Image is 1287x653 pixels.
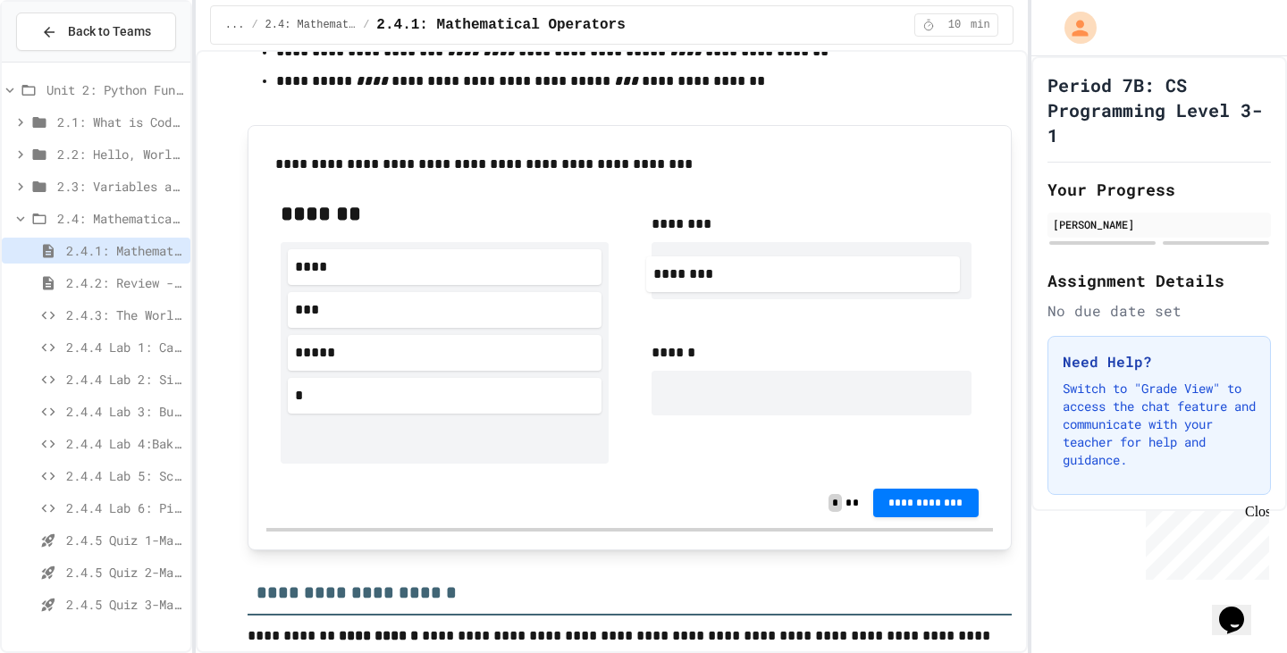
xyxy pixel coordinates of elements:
[1046,7,1101,48] div: My Account
[376,14,625,36] span: 2.4.1: Mathematical Operators
[57,145,183,163] span: 2.2: Hello, World!
[1139,504,1269,580] iframe: chat widget
[66,563,183,582] span: 2.4.5 Quiz 2-Mathematical Operators
[971,18,990,32] span: min
[57,209,183,228] span: 2.4: Mathematical Operators
[1047,72,1271,147] h1: Period 7B: CS Programming Level 3-1
[66,273,183,292] span: 2.4.2: Review - Mathematical Operators
[66,466,183,485] span: 2.4.4 Lab 5: Score Calculator
[1047,300,1271,322] div: No due date set
[1063,380,1256,469] p: Switch to "Grade View" to access the chat feature and communicate with your teacher for help and ...
[225,18,245,32] span: ...
[940,18,969,32] span: 10
[1053,216,1266,232] div: [PERSON_NAME]
[57,113,183,131] span: 2.1: What is Code?
[363,18,369,32] span: /
[16,13,176,51] button: Back to Teams
[57,177,183,196] span: 2.3: Variables and Data Types
[66,498,183,517] span: 2.4.4 Lab 6: Pizza Order Calculator
[66,338,183,356] span: 2.4.4 Lab 1: Calculator Fix
[46,80,183,99] span: Unit 2: Python Fundamentals
[66,402,183,421] span: 2.4.4 Lab 3: Budget Tracker Fix
[7,7,123,113] div: Chat with us now!Close
[68,22,151,41] span: Back to Teams
[66,434,183,453] span: 2.4.4 Lab 4:Bakery Price Calculator
[66,531,183,549] span: 2.4.5 Quiz 1-Mathematical Operators
[1212,582,1269,635] iframe: chat widget
[66,595,183,614] span: 2.4.5 Quiz 3-Mathematical Operators
[251,18,257,32] span: /
[66,241,183,260] span: 2.4.1: Mathematical Operators
[66,306,183,324] span: 2.4.3: The World's Worst [PERSON_NAME] Market
[265,18,357,32] span: 2.4: Mathematical Operators
[1047,177,1271,202] h2: Your Progress
[66,370,183,389] span: 2.4.4 Lab 2: Simple Calculator
[1063,351,1256,373] h3: Need Help?
[1047,268,1271,293] h2: Assignment Details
